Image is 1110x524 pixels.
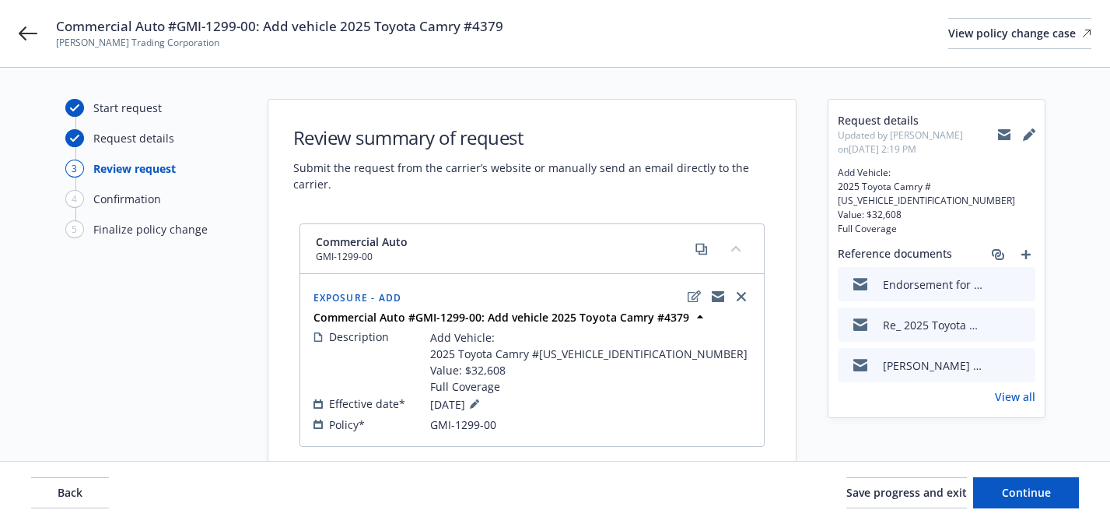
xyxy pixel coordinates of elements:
[329,329,389,345] span: Description
[692,240,711,258] a: copy
[329,396,405,412] span: Effective date*
[995,389,1035,405] a: View all
[65,190,84,208] div: 4
[838,128,998,156] span: Updated by [PERSON_NAME] on [DATE] 2:19 PM
[293,160,771,192] span: Submit the request from the carrier’s website or manually send an email directly to the carrier.
[990,276,1003,293] button: download file
[838,112,998,128] span: Request details
[31,477,109,508] button: Back
[732,287,751,306] a: close
[1015,276,1029,293] button: preview file
[430,329,748,395] span: Add Vehicle: 2025 Toyota Camry #[US_VEHICLE_IDENTIFICATION_NUMBER] Value: $32,608 Full Coverage
[973,477,1079,508] button: Continue
[838,245,952,264] span: Reference documents
[1002,485,1051,500] span: Continue
[838,166,1035,236] span: Add Vehicle: 2025 Toyota Camry #[US_VEHICLE_IDENTIFICATION_NUMBER] Value: $32,608 Full Coverage
[1015,357,1029,374] button: preview file
[56,17,503,36] span: Commercial Auto #GMI-1299-00: Add vehicle 2025 Toyota Camry #4379
[293,125,771,150] h1: Review summary of request
[316,234,408,250] span: Commercial Auto
[313,310,689,325] strong: Commercial Auto #GMI-1299-00: Add vehicle 2025 Toyota Camry #4379
[329,417,365,433] span: Policy*
[709,287,727,306] a: copyLogging
[430,395,484,413] span: [DATE]
[93,160,176,177] div: Review request
[1017,245,1035,264] a: add
[56,36,503,50] span: [PERSON_NAME] Trading Corporation
[883,276,984,293] div: Endorsement for #GMI-1299-00 - [PERSON_NAME] Trading Corporation.eml
[723,236,748,261] button: collapse content
[65,220,84,238] div: 5
[990,317,1003,333] button: download file
[990,357,1003,374] button: download file
[93,221,208,237] div: Finalize policy change
[883,317,984,333] div: Re_ 2025 Toyota Camry.eml
[948,19,1091,48] div: View policy change case
[846,485,967,500] span: Save progress and exit
[948,18,1091,49] a: View policy change case
[685,287,704,306] a: edit
[316,250,408,264] span: GMI-1299-00
[93,191,161,207] div: Confirmation
[93,130,174,146] div: Request details
[65,160,84,178] div: 3
[93,100,162,116] div: Start request
[989,245,1007,264] a: associate
[1015,317,1029,333] button: preview file
[58,485,82,500] span: Back
[300,224,764,274] div: Commercial AutoGMI-1299-00copycollapse content
[313,291,402,304] span: Exposure - Add
[883,357,984,374] div: [PERSON_NAME] Trading (GMI-1299-00)_ Add vehicle 2025 Toyota Camry #4379.eml
[846,477,967,508] button: Save progress and exit
[430,417,496,433] span: GMI-1299-00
